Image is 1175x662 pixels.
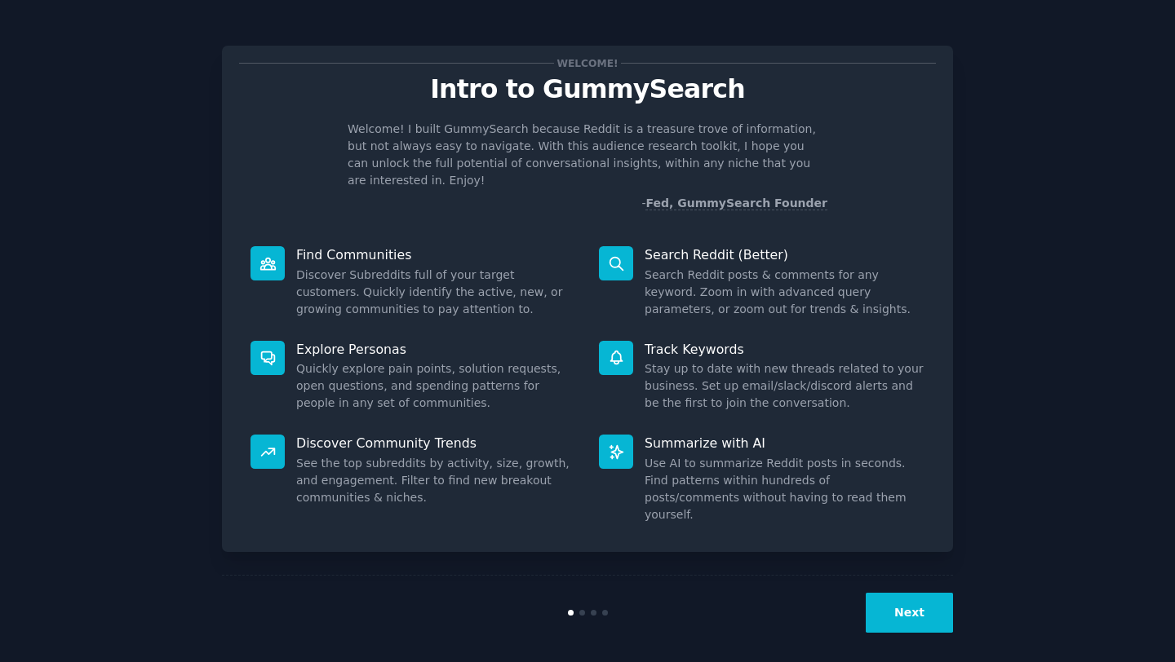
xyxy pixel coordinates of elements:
[645,267,924,318] dd: Search Reddit posts & comments for any keyword. Zoom in with advanced query parameters, or zoom o...
[645,435,924,452] p: Summarize with AI
[348,121,827,189] p: Welcome! I built GummySearch because Reddit is a treasure trove of information, but not always ea...
[645,246,924,263] p: Search Reddit (Better)
[645,360,924,412] dd: Stay up to date with new threads related to your business. Set up email/slack/discord alerts and ...
[645,455,924,523] dd: Use AI to summarize Reddit posts in seconds. Find patterns within hundreds of posts/comments with...
[645,196,827,210] a: Fed, GummySearch Founder
[296,360,576,412] dd: Quickly explore pain points, solution requests, open questions, and spending patterns for people ...
[296,341,576,358] p: Explore Personas
[296,435,576,452] p: Discover Community Trends
[645,341,924,358] p: Track Keywords
[239,75,936,104] p: Intro to GummySearch
[296,267,576,318] dd: Discover Subreddits full of your target customers. Quickly identify the active, new, or growing c...
[296,455,576,506] dd: See the top subreddits by activity, size, growth, and engagement. Filter to find new breakout com...
[554,55,621,72] span: Welcome!
[296,246,576,263] p: Find Communities
[866,593,953,633] button: Next
[641,195,827,212] div: -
